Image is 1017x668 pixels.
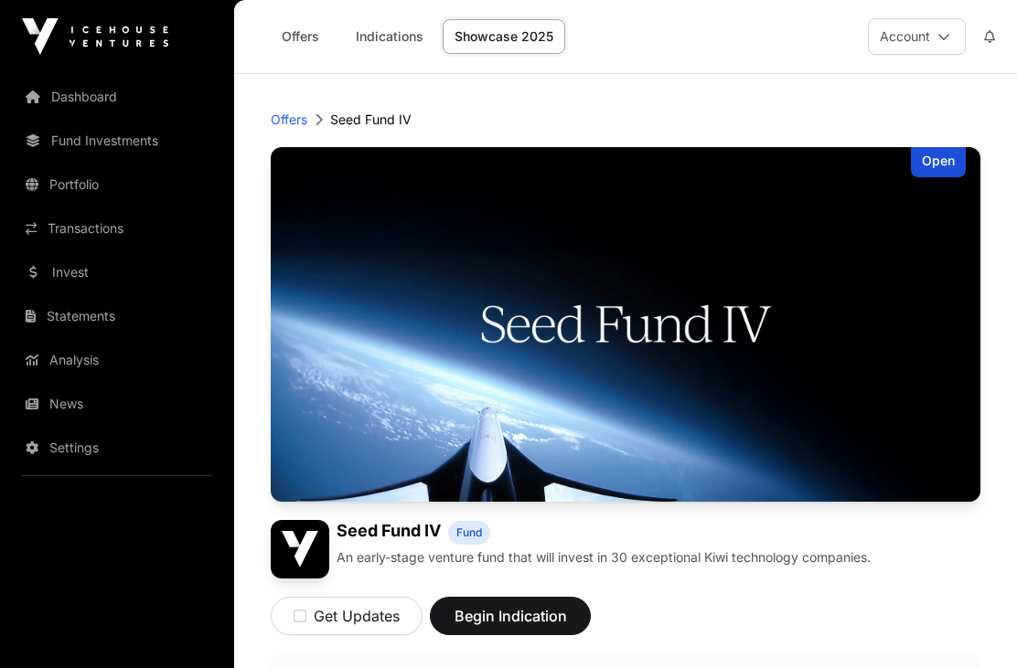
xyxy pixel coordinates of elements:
p: Seed Fund IV [330,111,412,129]
img: Seed Fund IV [271,520,329,578]
img: Seed Fund IV [271,147,980,502]
img: Icehouse Ventures Logo [22,18,168,55]
a: Portfolio [15,164,219,205]
p: An early-stage venture fund that will invest in 30 exceptional Kiwi technology companies. [337,548,871,567]
iframe: Chat Widget [926,580,1017,668]
a: Offers [263,19,337,54]
div: Open [911,147,966,177]
a: Indications [344,19,435,54]
a: Analysis [15,340,219,380]
h1: Seed Fund IV [337,520,441,545]
a: Statements [15,296,219,336]
a: Offers [271,111,307,129]
a: Dashboard [15,77,219,117]
span: Fund [456,525,482,540]
a: Showcase 2025 [443,19,565,54]
a: Transactions [15,208,219,249]
button: Begin Indication [430,597,591,635]
button: Get Updates [271,597,423,635]
a: Invest [15,252,219,292]
span: Begin Indication [453,605,568,627]
a: Fund Investments [15,121,219,161]
button: Account [868,18,966,55]
a: Begin Indication [430,615,591,633]
a: Settings [15,428,219,468]
a: News [15,384,219,424]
